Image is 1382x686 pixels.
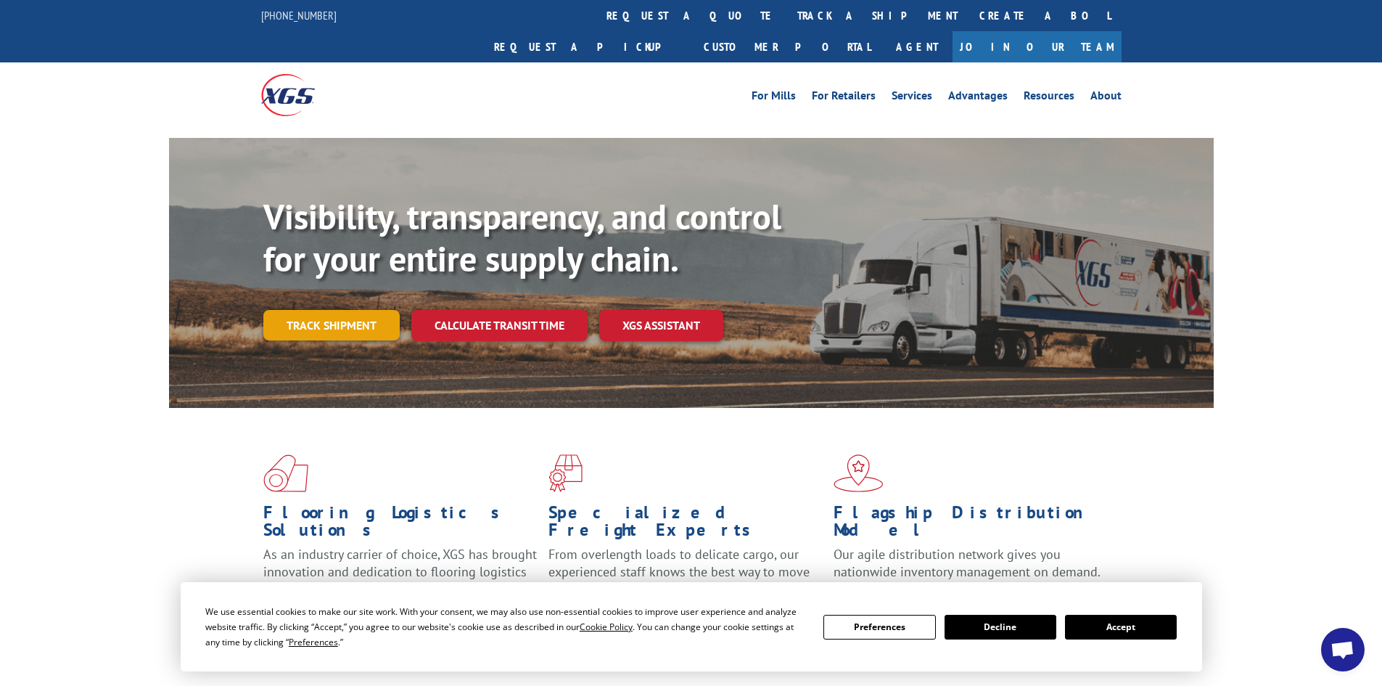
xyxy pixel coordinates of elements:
a: Track shipment [263,310,400,340]
a: Agent [881,31,953,62]
a: XGS ASSISTANT [599,310,723,341]
img: xgs-icon-flagship-distribution-model-red [834,454,884,492]
span: Cookie Policy [580,621,633,633]
a: [PHONE_NUMBER] [261,8,337,23]
span: As an industry carrier of choice, XGS has brought innovation and dedication to flooring logistics... [263,546,537,597]
a: About [1090,90,1122,106]
a: Resources [1024,90,1074,106]
img: xgs-icon-total-supply-chain-intelligence-red [263,454,308,492]
button: Accept [1065,615,1177,640]
h1: Flooring Logistics Solutions [263,504,538,546]
div: Cookie Consent Prompt [181,582,1202,671]
button: Decline [945,615,1056,640]
a: Join Our Team [953,31,1122,62]
span: Preferences [289,636,338,648]
img: xgs-icon-focused-on-flooring-red [548,454,583,492]
h1: Specialized Freight Experts [548,504,823,546]
b: Visibility, transparency, and control for your entire supply chain. [263,194,781,281]
a: Services [892,90,932,106]
h1: Flagship Distribution Model [834,504,1108,546]
div: We use essential cookies to make our site work. With your consent, we may also use non-essential ... [205,604,806,650]
a: For Mills [752,90,796,106]
span: Our agile distribution network gives you nationwide inventory management on demand. [834,546,1101,580]
a: For Retailers [812,90,876,106]
p: From overlength loads to delicate cargo, our experienced staff knows the best way to move your fr... [548,546,823,611]
a: Customer Portal [693,31,881,62]
div: Open chat [1321,628,1365,671]
a: Request a pickup [483,31,693,62]
a: Advantages [948,90,1008,106]
button: Preferences [823,615,935,640]
a: Calculate transit time [411,310,588,341]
